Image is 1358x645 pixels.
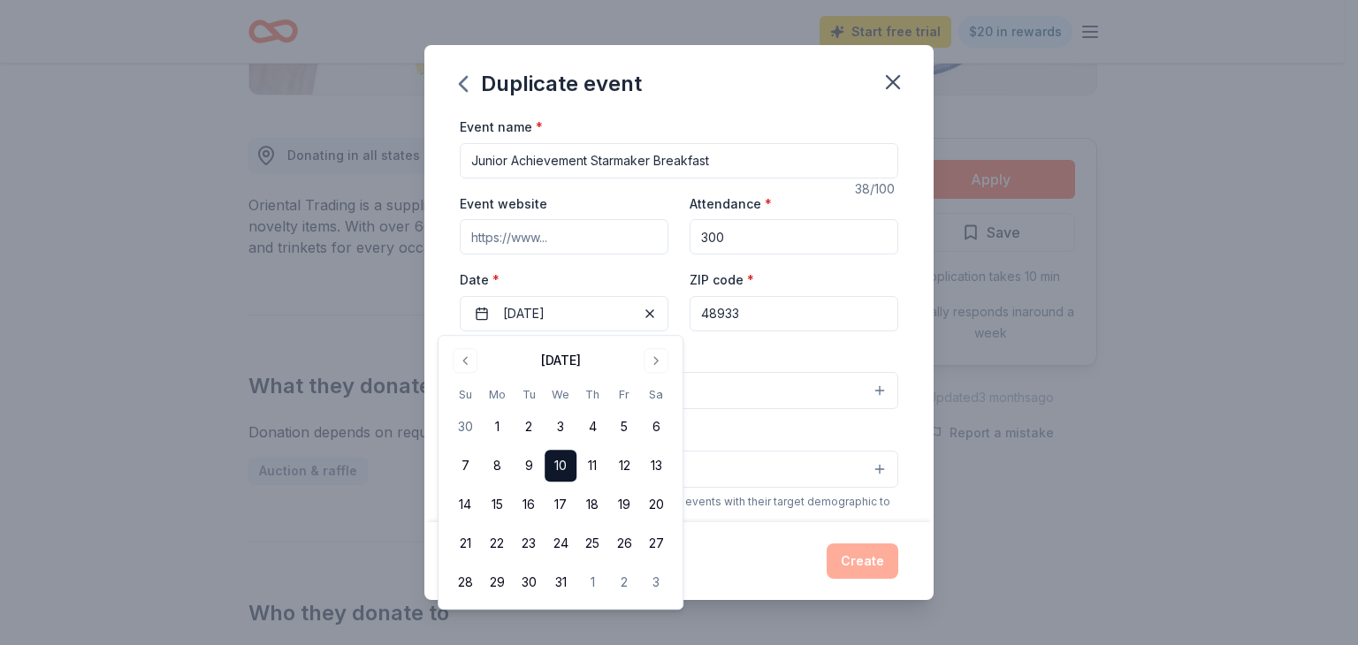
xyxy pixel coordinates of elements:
input: Spring Fundraiser [460,143,898,178]
div: Duplicate event [460,70,642,98]
button: 4 [576,411,608,443]
th: Monday [481,385,513,404]
button: 22 [481,527,513,559]
button: 15 [481,489,513,520]
button: 2 [608,566,640,598]
input: https://www... [460,219,668,254]
input: 12345 (U.S. only) [690,296,898,331]
label: Attendance [690,195,772,213]
button: 11 [576,450,608,482]
button: 18 [576,489,608,520]
button: 24 [545,527,576,559]
button: 19 [608,489,640,520]
label: ZIP code [690,271,754,289]
button: 10 [545,450,576,482]
button: 26 [608,527,640,559]
button: 31 [545,566,576,598]
button: 5 [608,411,640,443]
button: 17 [545,489,576,520]
button: 21 [449,527,481,559]
input: 20 [690,219,898,254]
button: 1 [481,411,513,443]
th: Tuesday [513,385,545,404]
button: 6 [640,411,672,443]
button: Go to previous month [453,348,477,373]
label: Event website [460,195,547,213]
button: 25 [576,527,608,559]
button: 3 [545,411,576,443]
button: 30 [513,566,545,598]
button: 29 [481,566,513,598]
label: Event name [460,118,543,136]
button: 14 [449,489,481,520]
button: 9 [513,450,545,482]
button: 16 [513,489,545,520]
button: 30 [449,411,481,443]
th: Sunday [449,385,481,404]
button: 2 [513,411,545,443]
button: 20 [640,489,672,520]
div: 38 /100 [855,178,898,200]
button: 3 [640,566,672,598]
th: Friday [608,385,640,404]
button: 28 [449,566,481,598]
button: Go to next month [644,348,668,373]
label: Date [460,271,668,289]
button: 13 [640,450,672,482]
th: Thursday [576,385,608,404]
div: [DATE] [541,350,581,371]
button: 1 [576,566,608,598]
button: 23 [513,527,545,559]
button: 12 [608,450,640,482]
button: 7 [449,450,481,482]
button: [DATE] [460,296,668,331]
button: 8 [481,450,513,482]
th: Saturday [640,385,672,404]
button: 27 [640,527,672,559]
th: Wednesday [545,385,576,404]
